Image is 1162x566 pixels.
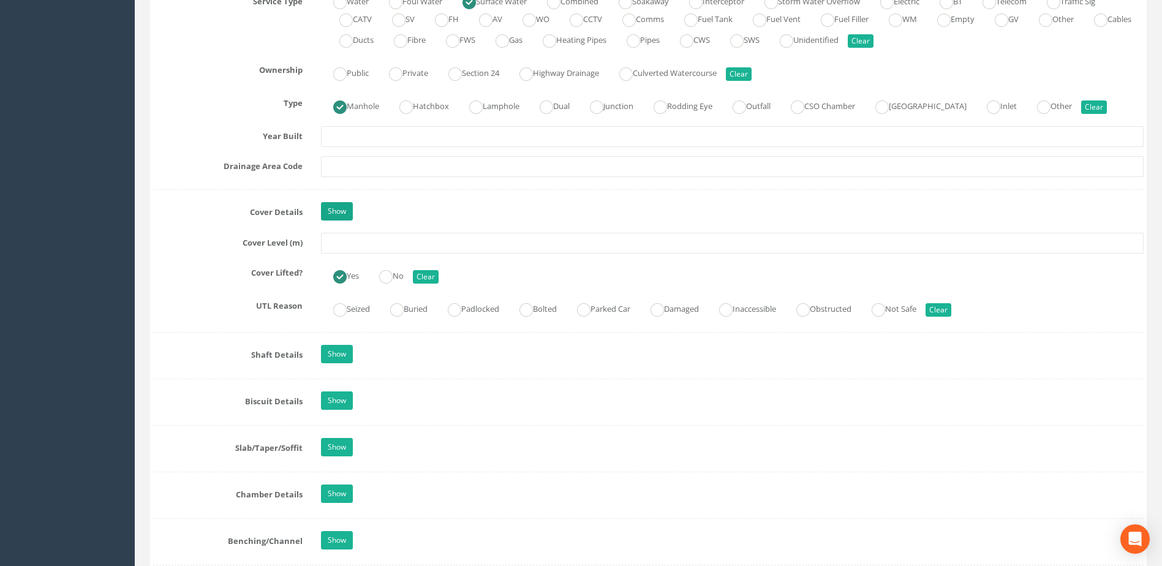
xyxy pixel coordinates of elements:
a: Show [321,345,353,363]
a: Show [321,531,353,549]
label: Outfall [720,96,771,114]
a: Show [321,202,353,221]
div: Open Intercom Messenger [1120,524,1150,554]
label: Fuel Filler [809,9,869,27]
label: Inaccessible [707,299,776,317]
label: Year Built [144,126,312,142]
button: Clear [726,67,752,81]
label: CCTV [557,9,602,27]
label: Other [1027,9,1074,27]
label: Slab/Taper/Soffit [144,438,312,454]
label: Other [1025,96,1072,114]
label: Public [321,63,369,81]
label: Dual [527,96,570,114]
label: Buried [378,299,428,317]
a: Show [321,438,353,456]
label: Cables [1082,9,1131,27]
label: Ducts [327,30,374,48]
label: CATV [327,9,372,27]
label: Gas [483,30,523,48]
label: SV [380,9,415,27]
label: Damaged [638,299,699,317]
label: Cover Level (m) [144,233,312,249]
label: Heating Pipes [530,30,606,48]
label: GV [983,9,1019,27]
label: WM [877,9,917,27]
button: Clear [1081,100,1107,114]
label: Type [144,93,312,109]
label: Fuel Vent [741,9,801,27]
a: Show [321,485,353,503]
label: Highway Drainage [507,63,599,81]
label: FH [423,9,459,27]
label: Parked Car [565,299,630,317]
label: Rodding Eye [641,96,712,114]
button: Clear [848,34,873,48]
label: Unidentified [768,30,839,48]
label: Comms [610,9,664,27]
label: [GEOGRAPHIC_DATA] [863,96,967,114]
label: SWS [718,30,760,48]
label: Bolted [507,299,557,317]
label: Inlet [975,96,1017,114]
label: Obstructed [784,299,851,317]
label: Padlocked [436,299,499,317]
label: Pipes [614,30,660,48]
label: Culverted Watercourse [607,63,717,81]
label: Fuel Tank [672,9,733,27]
label: Empty [925,9,975,27]
label: Biscuit Details [144,391,312,407]
label: AV [467,9,502,27]
label: Hatchbox [387,96,449,114]
label: WO [510,9,549,27]
label: Junction [578,96,633,114]
label: CSO Chamber [779,96,855,114]
label: Ownership [144,60,312,76]
label: Cover Lifted? [144,263,312,279]
label: Yes [321,266,359,284]
label: CWS [668,30,710,48]
label: Drainage Area Code [144,156,312,172]
button: Clear [926,303,951,317]
label: Manhole [321,96,379,114]
label: Fibre [382,30,426,48]
label: UTL Reason [144,296,312,312]
label: Shaft Details [144,345,312,361]
label: No [367,266,404,284]
button: Clear [413,270,439,284]
label: Not Safe [859,299,916,317]
label: Cover Details [144,202,312,218]
label: Private [377,63,428,81]
label: Chamber Details [144,485,312,500]
a: Show [321,391,353,410]
label: FWS [434,30,475,48]
label: Benching/Channel [144,531,312,547]
label: Seized [321,299,370,317]
label: Section 24 [436,63,499,81]
label: Lamphole [457,96,519,114]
